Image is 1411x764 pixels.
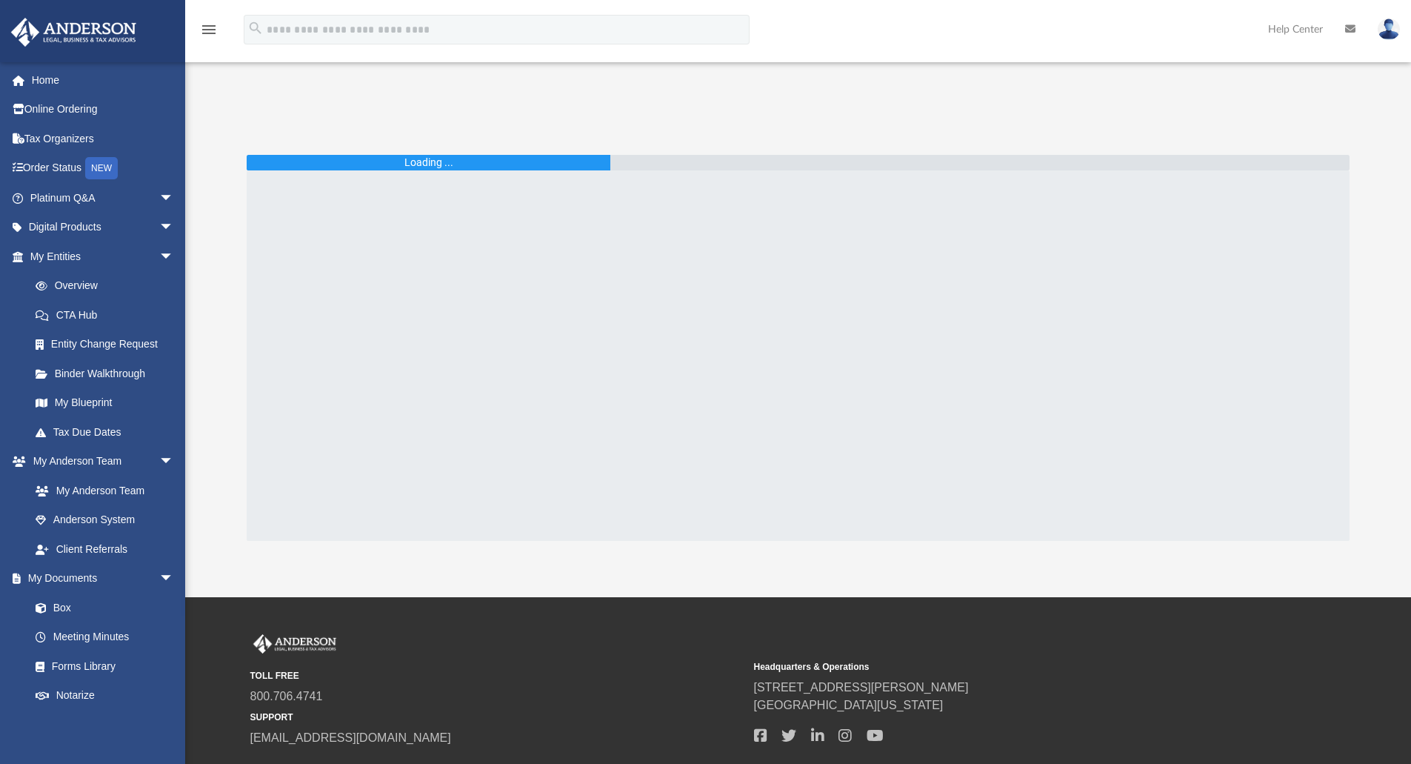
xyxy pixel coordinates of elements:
a: [EMAIL_ADDRESS][DOMAIN_NAME] [250,731,451,744]
a: menu [200,28,218,39]
small: Headquarters & Operations [754,660,1247,674]
a: Entity Change Request [21,330,196,359]
a: Home [10,65,196,95]
a: Online Ordering [10,95,196,124]
small: SUPPORT [250,711,744,724]
i: search [247,20,264,36]
a: Platinum Q&Aarrow_drop_down [10,183,196,213]
img: Anderson Advisors Platinum Portal [250,634,339,654]
a: Tax Organizers [10,124,196,153]
a: CTA Hub [21,300,196,330]
img: User Pic [1378,19,1400,40]
img: Anderson Advisors Platinum Portal [7,18,141,47]
a: Client Referrals [21,534,189,564]
a: My Blueprint [21,388,189,418]
a: Tax Due Dates [21,417,196,447]
a: Binder Walkthrough [21,359,196,388]
a: Order StatusNEW [10,153,196,184]
span: arrow_drop_down [159,183,189,213]
span: arrow_drop_down [159,447,189,477]
a: Overview [21,271,196,301]
div: Loading ... [404,155,453,170]
a: 800.706.4741 [250,690,323,702]
a: My Documentsarrow_drop_down [10,564,189,594]
a: Meeting Minutes [21,622,189,652]
span: arrow_drop_down [159,213,189,243]
a: Online Learningarrow_drop_down [10,710,189,740]
a: Notarize [21,681,189,711]
a: My Entitiesarrow_drop_down [10,242,196,271]
a: [STREET_ADDRESS][PERSON_NAME] [754,681,969,694]
a: My Anderson Team [21,476,181,505]
small: TOLL FREE [250,669,744,682]
a: [GEOGRAPHIC_DATA][US_STATE] [754,699,944,711]
span: arrow_drop_down [159,242,189,272]
a: Digital Productsarrow_drop_down [10,213,196,242]
a: Anderson System [21,505,189,535]
a: Forms Library [21,651,181,681]
a: My Anderson Teamarrow_drop_down [10,447,189,476]
a: Box [21,593,181,622]
span: arrow_drop_down [159,564,189,594]
div: NEW [85,157,118,179]
span: arrow_drop_down [159,710,189,740]
i: menu [200,21,218,39]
